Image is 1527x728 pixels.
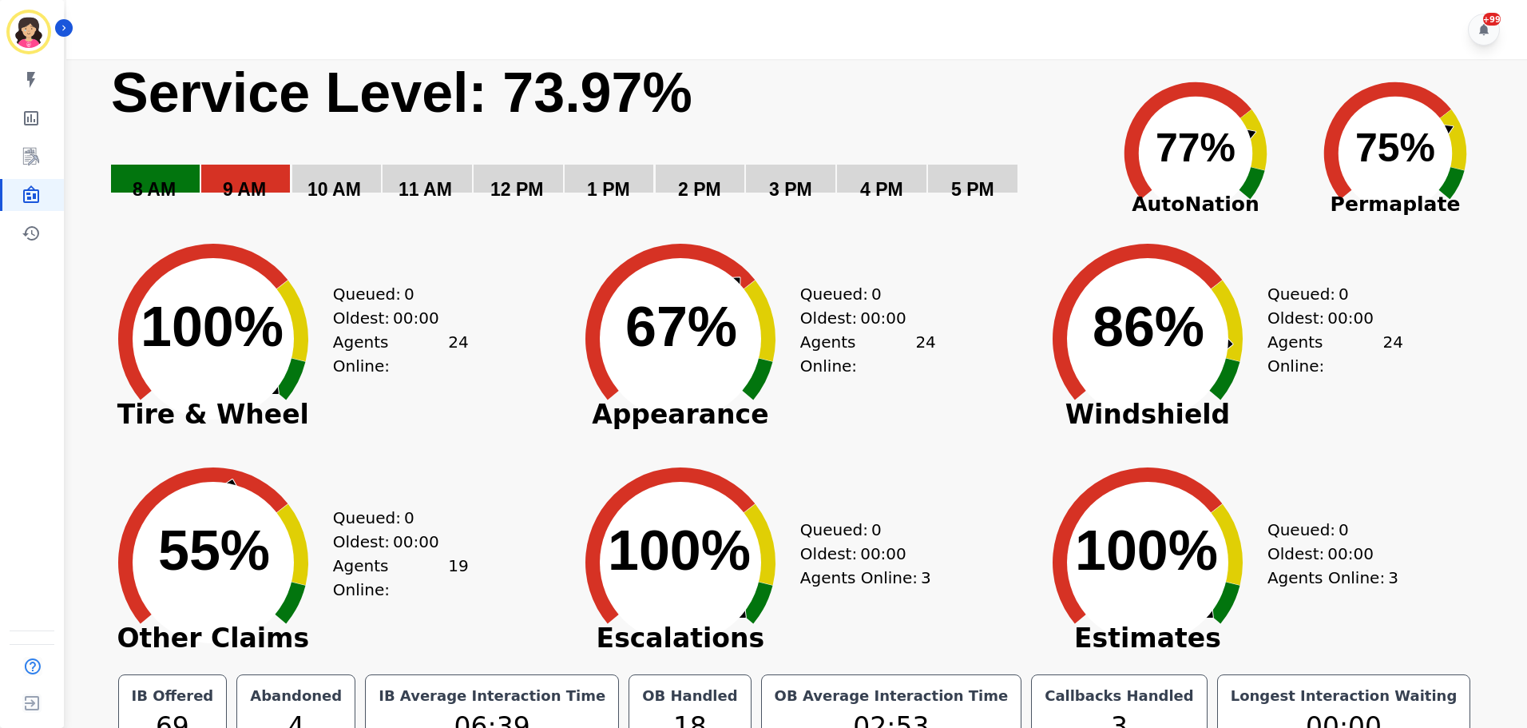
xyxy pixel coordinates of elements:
text: 55% [158,519,270,582]
text: 100% [141,296,284,358]
text: 1 PM [587,179,630,200]
div: Agents Online: [333,330,469,378]
span: 0 [404,282,414,306]
text: 10 AM [307,179,361,200]
div: +99 [1483,13,1501,26]
text: 75% [1355,125,1435,170]
text: 77% [1156,125,1235,170]
text: 100% [608,519,751,582]
text: 4 PM [860,179,903,200]
span: Other Claims [93,631,333,646]
span: 00:00 [393,530,439,554]
div: Longest Interaction Waiting [1228,685,1461,707]
span: Windshield [1028,407,1267,423]
div: Oldest: [800,542,920,566]
text: 5 PM [951,179,994,200]
div: OB Handled [639,685,740,707]
div: Oldest: [800,306,920,330]
text: 2 PM [678,179,721,200]
div: Oldest: [333,530,453,554]
span: AutoNation [1096,189,1295,220]
div: Oldest: [333,306,453,330]
img: Bordered avatar [10,13,48,51]
span: 24 [915,330,935,378]
div: Agents Online: [800,566,936,590]
div: Agents Online: [1267,330,1403,378]
div: Queued: [333,506,453,530]
div: Queued: [800,282,920,306]
div: Agents Online: [1267,566,1403,590]
div: Queued: [800,518,920,542]
span: Permaplate [1295,189,1495,220]
text: 100% [1075,519,1218,582]
span: 00:00 [860,542,906,566]
text: 9 AM [223,179,266,200]
span: 0 [404,506,414,530]
span: 00:00 [393,306,439,330]
text: 11 AM [399,179,452,200]
div: Oldest: [1267,542,1387,566]
span: Tire & Wheel [93,407,333,423]
div: Agents Online: [800,330,936,378]
text: 12 PM [490,179,543,200]
div: Queued: [1267,282,1387,306]
span: 0 [1339,518,1349,542]
div: IB Offered [129,685,217,707]
span: Appearance [561,407,800,423]
span: 19 [448,554,468,602]
span: 24 [1382,330,1402,378]
span: 00:00 [1327,306,1374,330]
span: 0 [871,282,882,306]
div: Agents Online: [333,554,469,602]
div: Abandoned [247,685,345,707]
span: 00:00 [860,306,906,330]
div: OB Average Interaction Time [771,685,1012,707]
text: 67% [625,296,737,358]
div: Callbacks Handled [1041,685,1197,707]
div: Queued: [1267,518,1387,542]
text: 3 PM [769,179,812,200]
text: Service Level: 73.97% [111,62,692,124]
span: 0 [1339,282,1349,306]
span: 0 [871,518,882,542]
text: 8 AM [133,179,176,200]
text: 86% [1093,296,1204,358]
span: 3 [1388,566,1398,590]
span: 3 [921,566,931,590]
span: Estimates [1028,631,1267,646]
div: IB Average Interaction Time [375,685,609,707]
span: Escalations [561,631,800,646]
span: 24 [448,330,468,378]
div: Oldest: [1267,306,1387,330]
div: Queued: [333,282,453,306]
span: 00:00 [1327,542,1374,566]
svg: Service Level: 0% [109,59,1093,223]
